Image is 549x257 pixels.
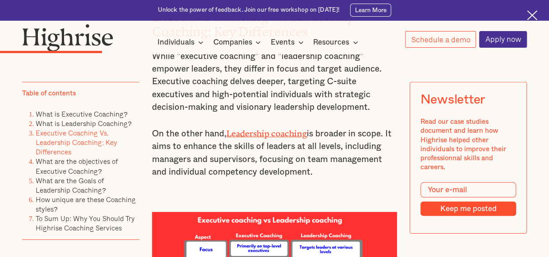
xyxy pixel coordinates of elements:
div: Companies [213,37,252,48]
div: Resources [313,37,361,48]
div: Unlock the power of feedback. Join our free workshop on [DATE]! [158,6,340,14]
a: What is Leadership Coaching? [36,117,131,128]
p: On the other hand, is broader in scope. It aims to enhance the skills of leaders at all levels, i... [152,126,397,179]
div: Table of contents [22,89,76,98]
a: What are the objectives of Executive Coaching? [36,156,118,176]
a: Apply now [479,31,527,48]
div: Events [271,37,306,48]
div: Individuals [157,37,206,48]
a: Executive Coaching Vs. Leadership Coaching: Key Differences [36,127,117,157]
form: Modal Form [420,182,517,216]
div: Companies [213,37,263,48]
div: Newsletter [420,92,485,107]
a: To Sum Up: Why You Should Try Highrise Coaching Services [36,213,135,233]
a: What are the Goals of Leadership Coaching? [36,175,106,195]
input: Your e-mail [420,182,517,197]
img: Cross icon [527,10,537,21]
div: Resources [313,37,349,48]
a: Learn More [350,4,392,17]
a: What is Executive Coaching? [36,108,127,119]
a: Schedule a demo [405,31,476,48]
a: How unique are these Coaching styles? [36,194,136,214]
p: While "executive coaching" and "leadership coaching" empower leaders, they differ in focus and ta... [152,50,397,114]
img: Highrise logo [22,24,113,51]
div: Events [271,37,295,48]
div: Read our case studies document and learn how Highrise helped other individuals to improve their p... [420,117,517,172]
a: Leadership coaching [226,129,307,134]
div: Individuals [157,37,194,48]
input: Keep me posted [420,202,517,216]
